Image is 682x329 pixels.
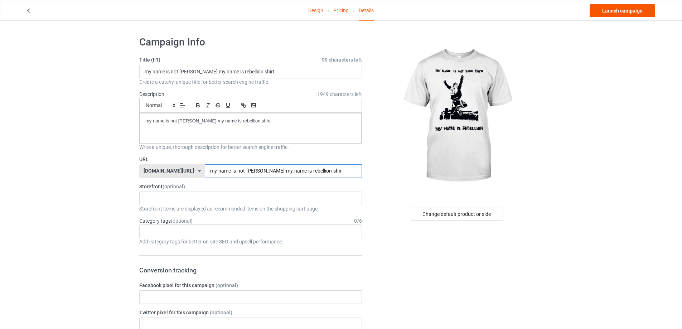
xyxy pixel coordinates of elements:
[139,144,362,151] div: Write a unique, thorough description for better search engine traffic.
[308,0,323,20] a: Design
[145,118,356,125] p: my name is not [PERSON_NAME] my name is rebellion shirt
[139,266,362,274] h3: Conversion tracking
[322,56,362,63] span: 99 characters left
[333,0,349,20] a: Pricing
[354,217,362,224] div: 0 / 6
[163,184,185,189] span: (optional)
[144,168,194,173] div: [DOMAIN_NAME][URL]
[210,310,232,315] span: (optional)
[590,4,655,17] a: Launch campaign
[139,56,362,63] label: Title (h1)
[139,183,362,190] label: Storefront
[139,78,362,86] div: Create a catchy, unique title for better search engine traffic.
[139,282,362,289] label: Facebook pixel for this campaign
[171,218,193,224] span: (optional)
[410,208,503,221] div: Change default product or side
[139,205,362,212] div: Storefront items are displayed as recommended items on the shopping cart page.
[359,0,374,21] div: Details
[139,309,362,316] label: Twitter pixel for this campaign
[317,91,362,98] span: 1949 characters left
[139,238,362,245] div: Add category tags for better on-site SEO and upsell performance.
[139,91,164,97] label: Description
[139,36,362,49] h1: Campaign Info
[139,217,193,224] label: Category tags
[139,156,362,163] label: URL
[216,282,238,288] span: (optional)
